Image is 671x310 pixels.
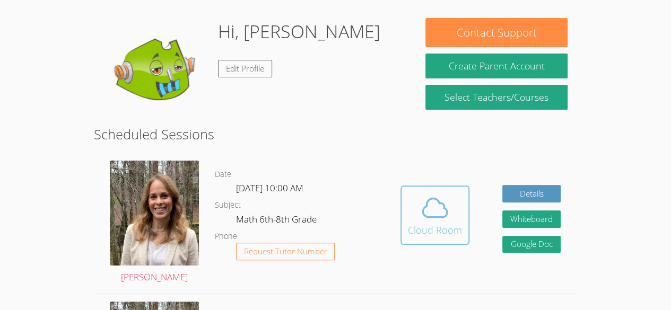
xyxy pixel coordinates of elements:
a: Google Doc [502,236,561,253]
div: Cloud Room [408,223,462,237]
span: [DATE] 10:00 AM [236,182,303,194]
h1: Hi, [PERSON_NAME] [218,18,380,45]
h2: Scheduled Sessions [94,124,577,144]
dt: Subject [215,199,241,212]
a: Select Teachers/Courses [425,85,567,110]
span: Request Tutor Number [244,247,327,255]
a: [PERSON_NAME] [110,161,199,285]
dd: Math 6th-8th Grade [236,212,319,230]
a: Edit Profile [218,60,272,77]
button: Contact Support [425,18,567,47]
dt: Phone [215,230,237,243]
a: Details [502,185,561,202]
button: Cloud Room [400,185,469,245]
button: Request Tutor Number [236,243,335,260]
button: Whiteboard [502,210,561,228]
img: avatar.png [110,161,199,265]
dt: Date [215,168,231,181]
img: default.png [103,18,210,124]
button: Create Parent Account [425,54,567,78]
